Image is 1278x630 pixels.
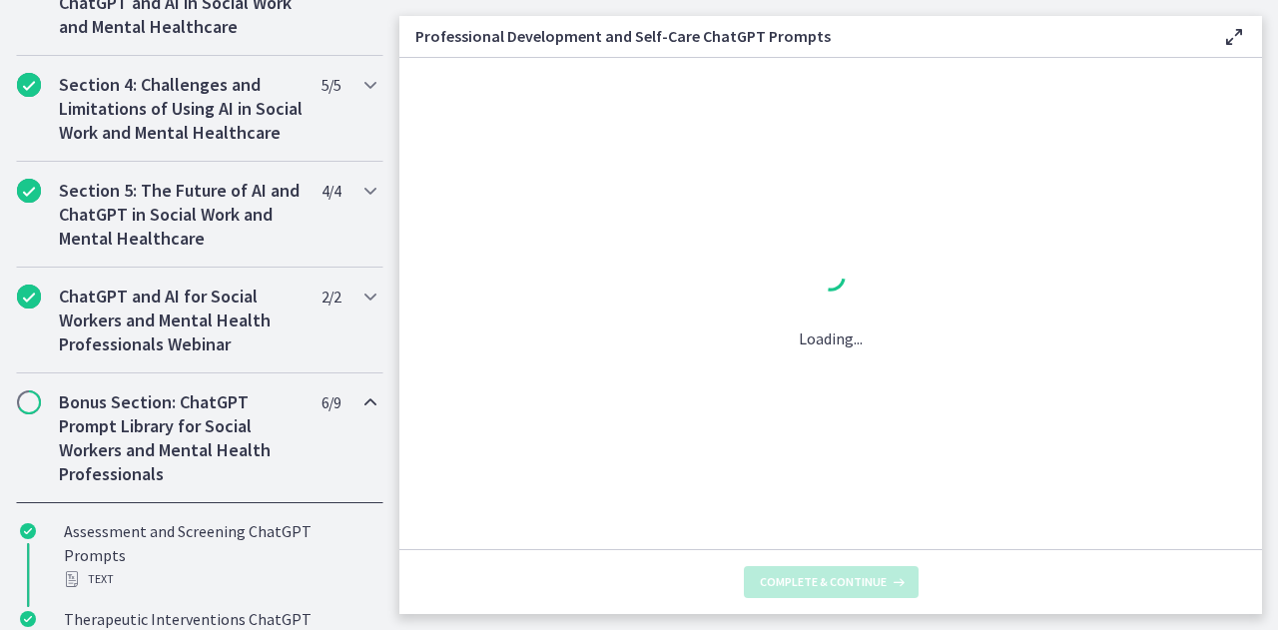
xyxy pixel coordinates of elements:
span: Complete & continue [760,574,887,590]
i: Completed [17,179,41,203]
button: Complete & continue [744,566,919,598]
span: 4 / 4 [321,179,340,203]
i: Completed [17,73,41,97]
div: Text [64,567,375,591]
i: Completed [20,523,36,539]
div: Assessment and Screening ChatGPT Prompts [64,519,375,591]
span: 2 / 2 [321,285,340,309]
h2: Section 4: Challenges and Limitations of Using AI in Social Work and Mental Healthcare [59,73,303,145]
i: Completed [20,611,36,627]
h2: Section 5: The Future of AI and ChatGPT in Social Work and Mental Healthcare [59,179,303,251]
span: 6 / 9 [321,390,340,414]
span: 5 / 5 [321,73,340,97]
p: Loading... [799,326,863,350]
h2: Bonus Section: ChatGPT Prompt Library for Social Workers and Mental Health Professionals [59,390,303,486]
h3: Professional Development and Self-Care ChatGPT Prompts [415,24,1190,48]
i: Completed [17,285,41,309]
div: 1 [799,257,863,303]
h2: ChatGPT and AI for Social Workers and Mental Health Professionals Webinar [59,285,303,356]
